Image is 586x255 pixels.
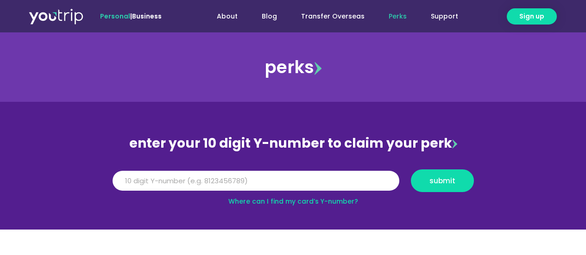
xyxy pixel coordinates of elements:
span: submit [429,177,455,184]
form: Y Number [113,169,474,199]
a: Where can I find my card’s Y-number? [228,197,358,206]
nav: Menu [187,8,470,25]
a: Business [132,12,162,21]
span: Personal [100,12,130,21]
a: Blog [250,8,289,25]
button: submit [411,169,474,192]
div: enter your 10 digit Y-number to claim your perk [108,131,479,155]
a: Support [419,8,470,25]
span: Sign up [519,12,544,21]
span: | [100,12,162,21]
a: About [205,8,250,25]
a: Sign up [507,8,557,25]
input: 10 digit Y-number (e.g. 8123456789) [113,171,399,191]
a: Perks [377,8,419,25]
a: Transfer Overseas [289,8,377,25]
